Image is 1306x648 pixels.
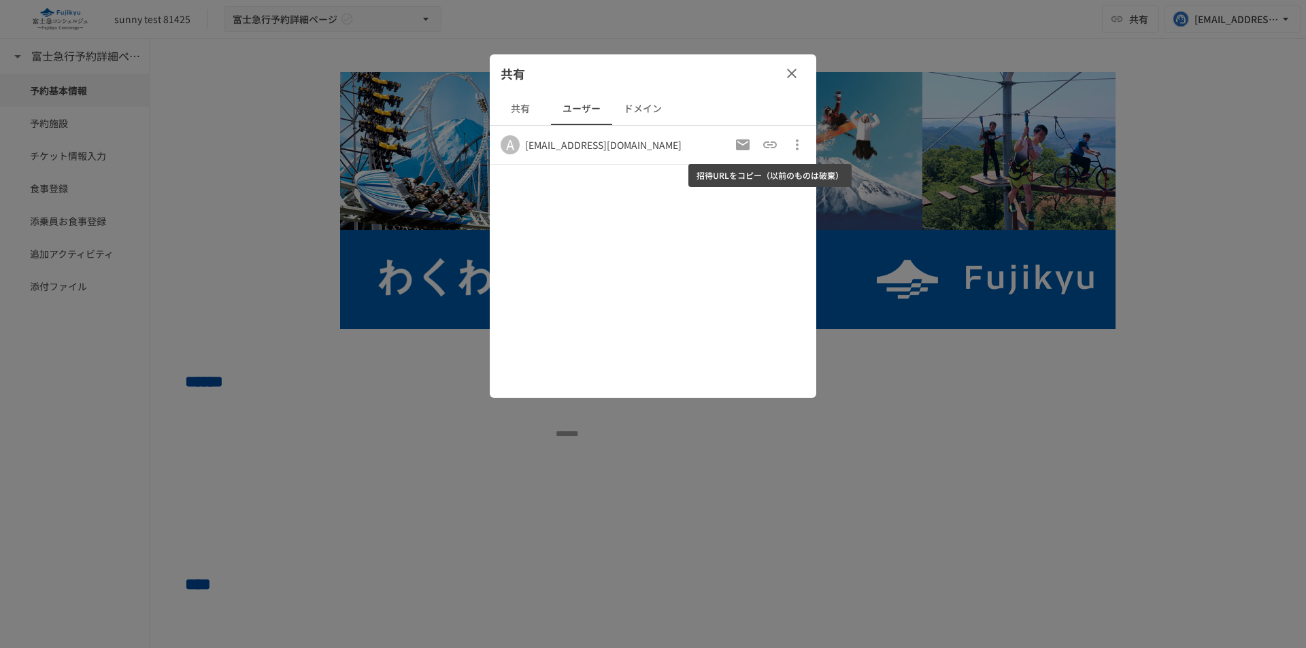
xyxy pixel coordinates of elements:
button: ユーザー [551,92,612,125]
div: A [501,135,520,154]
button: ドメイン [612,92,673,125]
button: 招待URLをコピー（以前のものは破棄） [756,131,784,158]
div: 招待URLをコピー（以前のものは破棄） [688,164,852,187]
button: 共有 [490,92,551,125]
div: 共有 [490,54,816,92]
div: [EMAIL_ADDRESS][DOMAIN_NAME] [525,138,682,152]
button: 招待メールの再送 [729,131,756,158]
